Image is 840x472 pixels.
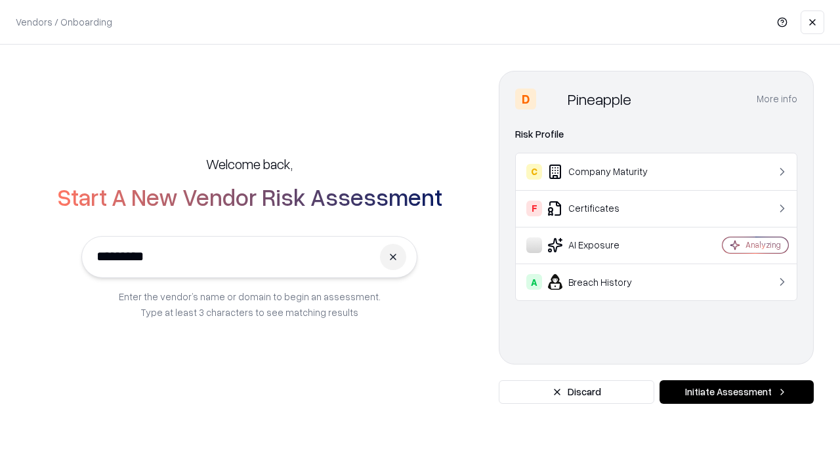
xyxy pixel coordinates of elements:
[526,201,683,216] div: Certificates
[745,239,781,250] div: Analyzing
[206,155,293,173] h5: Welcome back,
[515,127,797,142] div: Risk Profile
[57,184,442,210] h2: Start A New Vendor Risk Assessment
[515,88,536,109] div: D
[526,201,542,216] div: F
[16,15,112,29] p: Vendors / Onboarding
[526,164,683,180] div: Company Maturity
[119,288,381,320] p: Enter the vendor’s name or domain to begin an assessment. Type at least 3 characters to see match...
[757,87,797,111] button: More info
[526,274,542,290] div: A
[526,237,683,253] div: AI Exposure
[568,88,631,109] div: Pineapple
[499,380,654,404] button: Discard
[526,164,542,180] div: C
[660,380,814,404] button: Initiate Assessment
[541,88,562,109] img: Pineapple
[526,274,683,290] div: Breach History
